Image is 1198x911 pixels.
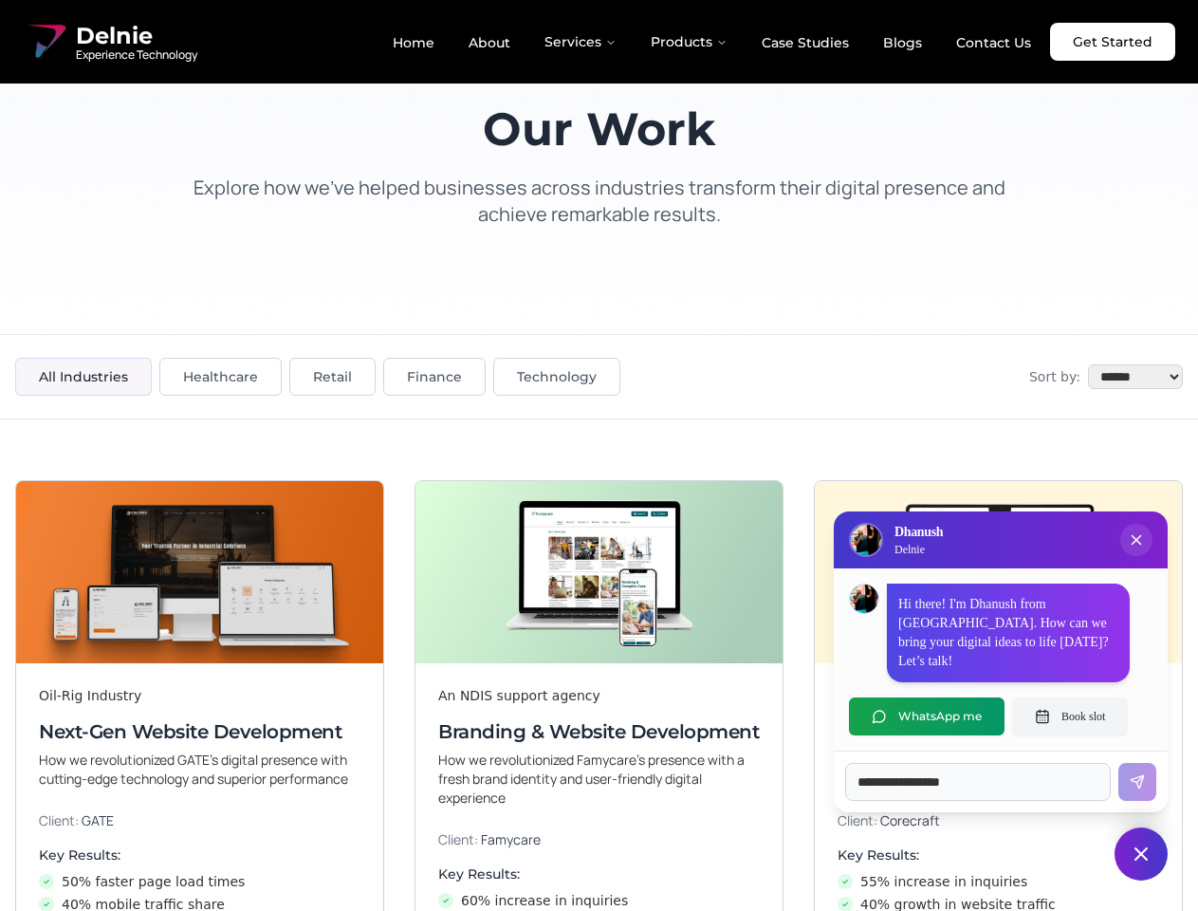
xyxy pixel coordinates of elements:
[438,718,760,745] h3: Branding & Website Development
[159,358,282,396] button: Healthcare
[378,23,1046,61] nav: Main
[82,811,114,829] span: GATE
[39,686,360,705] div: Oil-Rig Industry
[894,523,943,542] h3: Dhanush
[1120,524,1152,556] button: Close chat popup
[529,23,632,61] button: Services
[175,106,1024,152] h1: Our Work
[15,358,152,396] button: All Industries
[39,846,360,865] h4: Key Results:
[438,686,760,705] div: An NDIS support agency
[39,872,360,891] li: 50% faster page load times
[898,595,1118,671] p: Hi there! I'm Dhanush from [GEOGRAPHIC_DATA]. How can we bring your digital ideas to life [DATE]?...
[39,751,360,789] p: How we revolutionized GATE’s digital presence with cutting-edge technology and superior performance
[289,358,376,396] button: Retail
[16,481,383,663] img: Next-Gen Website Development
[383,358,486,396] button: Finance
[76,21,197,51] span: Delnie
[438,751,760,808] p: How we revolutionized Famycare’s presence with a fresh brand identity and user-friendly digital e...
[851,525,881,555] img: Delnie Logo
[868,27,937,59] a: Blogs
[378,27,450,59] a: Home
[438,891,760,910] li: 60% increase in inquiries
[1012,697,1128,735] button: Book slot
[438,865,760,883] h4: Key Results:
[493,358,620,396] button: Technology
[415,481,783,663] img: Branding & Website Development
[76,47,197,63] span: Experience Technology
[39,718,360,745] h3: Next-Gen Website Development
[481,830,541,848] span: Famycare
[453,27,525,59] a: About
[23,19,68,65] img: Delnie Logo
[438,830,760,849] p: Client:
[636,23,743,61] button: Products
[39,811,360,830] p: Client:
[1029,367,1080,386] span: Sort by:
[849,697,1004,735] button: WhatsApp me
[941,27,1046,59] a: Contact Us
[838,872,1159,891] li: 55% increase in inquiries
[1050,23,1175,61] a: Get Started
[1115,827,1168,881] button: Close chat
[894,542,943,557] p: Delnie
[23,19,197,65] a: Delnie Logo Full
[815,481,1182,663] img: Digital & Brand Revamp
[850,585,878,613] img: Dhanush
[175,175,1024,228] p: Explore how we've helped businesses across industries transform their digital presence and achiev...
[746,27,864,59] a: Case Studies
